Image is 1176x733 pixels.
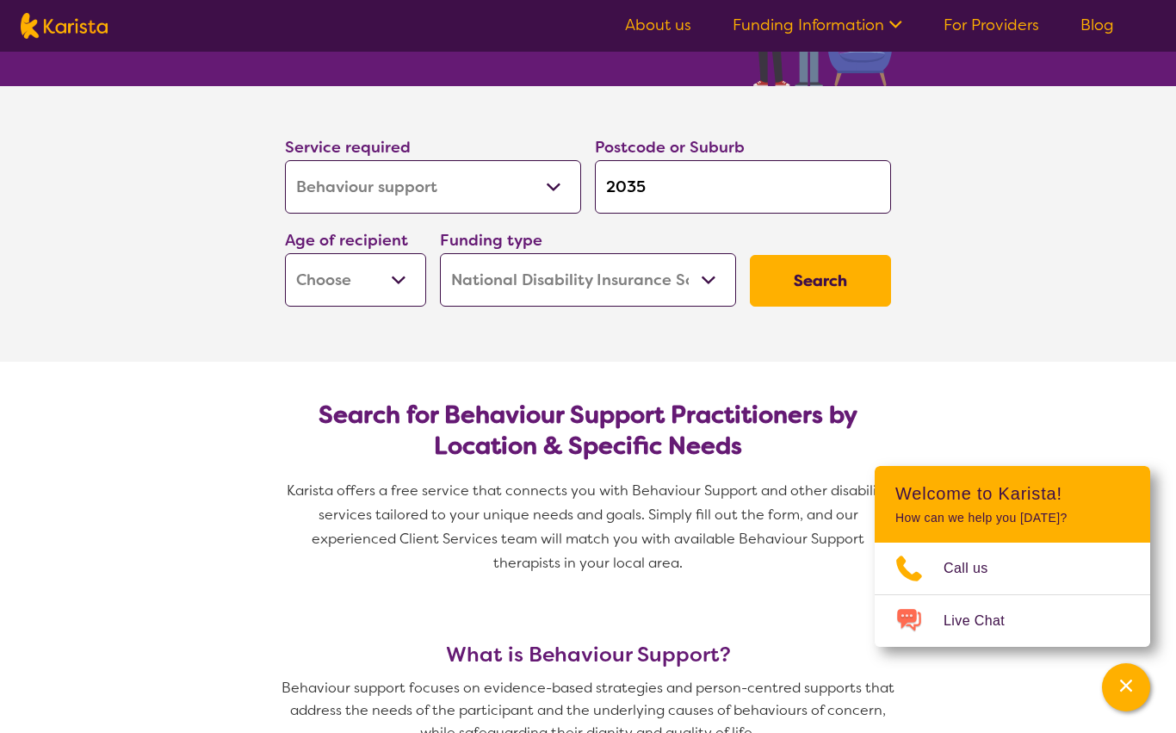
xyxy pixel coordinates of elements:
span: Call us [944,556,1009,581]
h2: Search for Behaviour Support Practitioners by Location & Specific Needs [299,400,877,462]
a: Blog [1080,15,1114,35]
h2: Welcome to Karista! [895,483,1130,504]
button: Channel Menu [1102,663,1150,711]
img: Karista logo [21,13,108,39]
a: For Providers [944,15,1039,35]
a: About us [625,15,691,35]
div: Channel Menu [875,466,1150,647]
input: Type [595,160,891,214]
label: Age of recipient [285,230,408,251]
h3: What is Behaviour Support? [278,643,898,667]
ul: Choose channel [875,543,1150,647]
a: Funding Information [733,15,902,35]
span: Live Chat [944,608,1025,634]
p: How can we help you [DATE]? [895,511,1130,525]
label: Service required [285,137,411,158]
button: Search [750,255,891,307]
label: Funding type [440,230,542,251]
p: Karista offers a free service that connects you with Behaviour Support and other disability servi... [278,479,898,575]
label: Postcode or Suburb [595,137,745,158]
